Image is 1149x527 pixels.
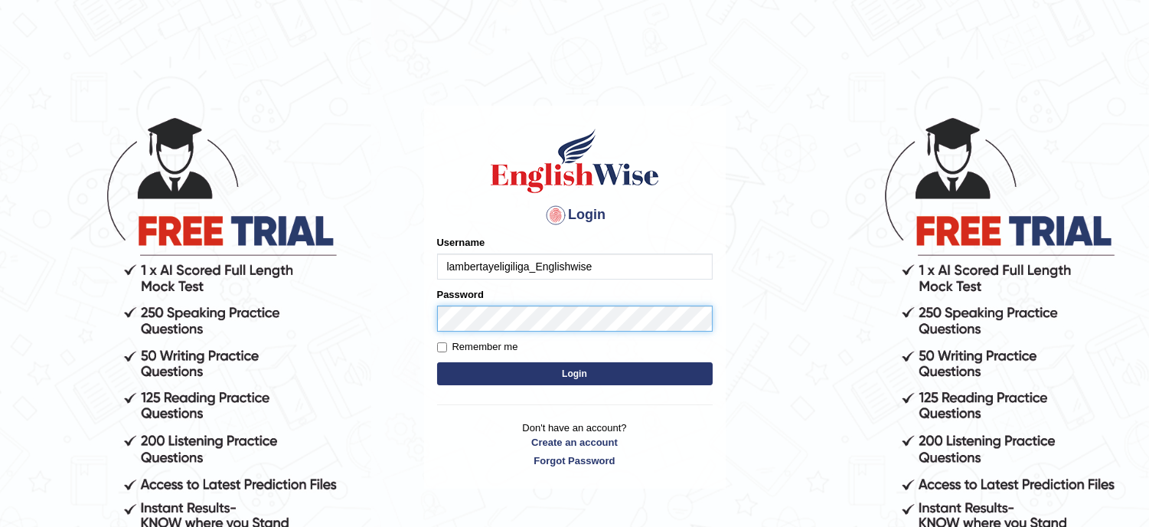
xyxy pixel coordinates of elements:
h4: Login [437,203,713,227]
button: Login [437,362,713,385]
input: Remember me [437,342,447,352]
a: Forgot Password [437,453,713,468]
img: Logo of English Wise sign in for intelligent practice with AI [488,126,662,195]
label: Remember me [437,339,518,355]
label: Username [437,235,485,250]
p: Don't have an account? [437,421,713,468]
a: Create an account [437,435,713,450]
label: Password [437,287,484,302]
